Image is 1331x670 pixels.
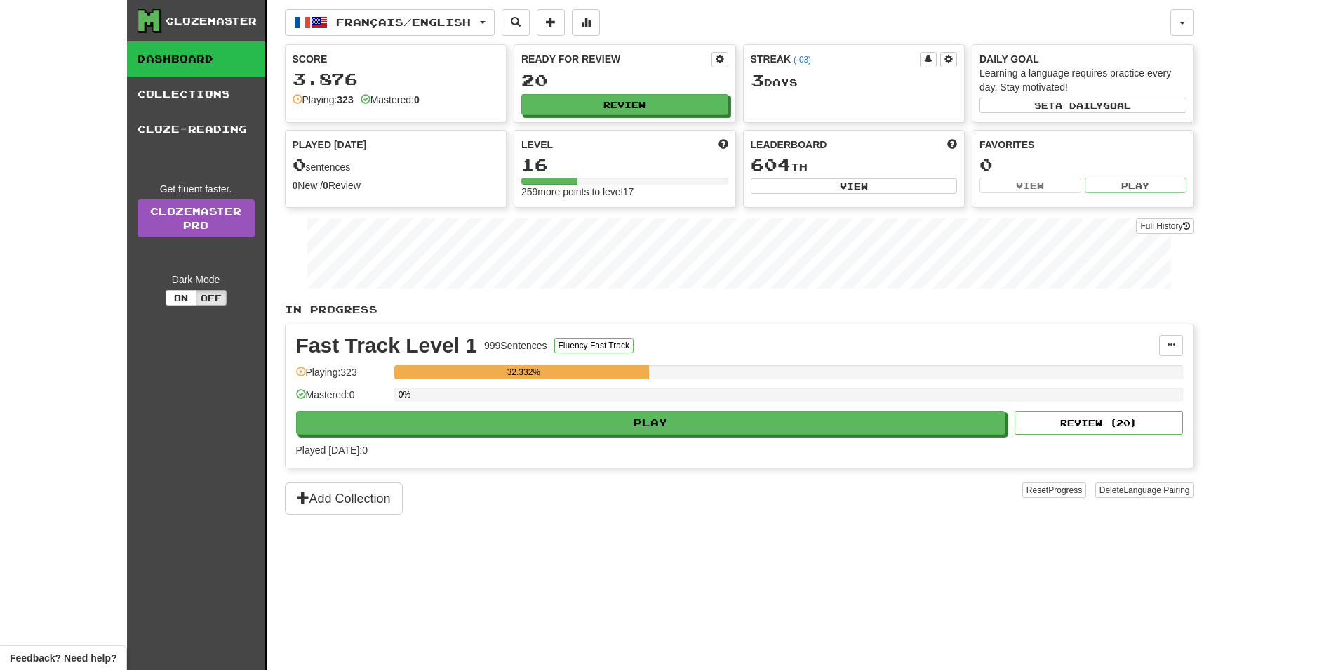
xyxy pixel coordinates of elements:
[296,365,387,388] div: Playing: 323
[1085,178,1186,193] button: Play
[521,138,553,152] span: Level
[296,335,478,356] div: Fast Track Level 1
[127,112,265,147] a: Cloze-Reading
[127,77,265,112] a: Collections
[337,94,353,105] strong: 323
[293,93,354,107] div: Playing:
[751,72,958,90] div: Day s
[751,52,921,66] div: Streak
[361,93,420,107] div: Mastered:
[293,155,306,174] span: 0
[138,199,255,237] a: ClozemasterPro
[293,138,367,152] span: Played [DATE]
[751,155,791,174] span: 604
[947,138,957,152] span: This week in points, UTC
[537,9,565,36] button: Add sentence to collection
[285,9,495,36] button: Français/English
[1136,218,1193,234] button: Full History
[336,16,471,28] span: Français / English
[293,52,500,66] div: Score
[166,14,257,28] div: Clozemaster
[751,70,764,90] span: 3
[794,55,811,65] a: (-03)
[521,72,728,89] div: 20
[751,138,827,152] span: Leaderboard
[127,41,265,77] a: Dashboard
[1123,485,1189,495] span: Language Pairing
[196,290,227,306] button: Off
[521,156,728,173] div: 16
[1015,411,1183,435] button: Review (20)
[293,70,500,88] div: 3.876
[979,98,1186,113] button: Seta dailygoal
[979,66,1186,94] div: Learning a language requires practice every day. Stay motivated!
[484,339,547,353] div: 999 Sentences
[1095,482,1194,498] button: DeleteLanguage Pairing
[285,303,1194,317] p: In Progress
[979,178,1081,193] button: View
[138,182,255,196] div: Get fluent faster.
[323,180,328,191] strong: 0
[521,52,711,66] div: Ready for Review
[979,138,1186,152] div: Favorites
[554,338,634,353] button: Fluency Fast Track
[414,94,420,105] strong: 0
[399,365,649,379] div: 32.332%
[166,290,196,306] button: On
[751,178,958,194] button: View
[296,388,387,411] div: Mastered: 0
[979,156,1186,173] div: 0
[293,156,500,174] div: sentences
[10,651,116,665] span: Open feedback widget
[293,178,500,192] div: New / Review
[296,411,1006,435] button: Play
[1048,485,1082,495] span: Progress
[296,445,368,456] span: Played [DATE]: 0
[718,138,728,152] span: Score more points to level up
[572,9,600,36] button: More stats
[285,482,403,515] button: Add Collection
[138,272,255,287] div: Dark Mode
[521,94,728,115] button: Review
[293,180,298,191] strong: 0
[1022,482,1086,498] button: ResetProgress
[979,52,1186,66] div: Daily Goal
[751,156,958,174] div: th
[1055,100,1103,110] span: a daily
[502,9,530,36] button: Search sentences
[521,185,728,199] div: 259 more points to level 17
